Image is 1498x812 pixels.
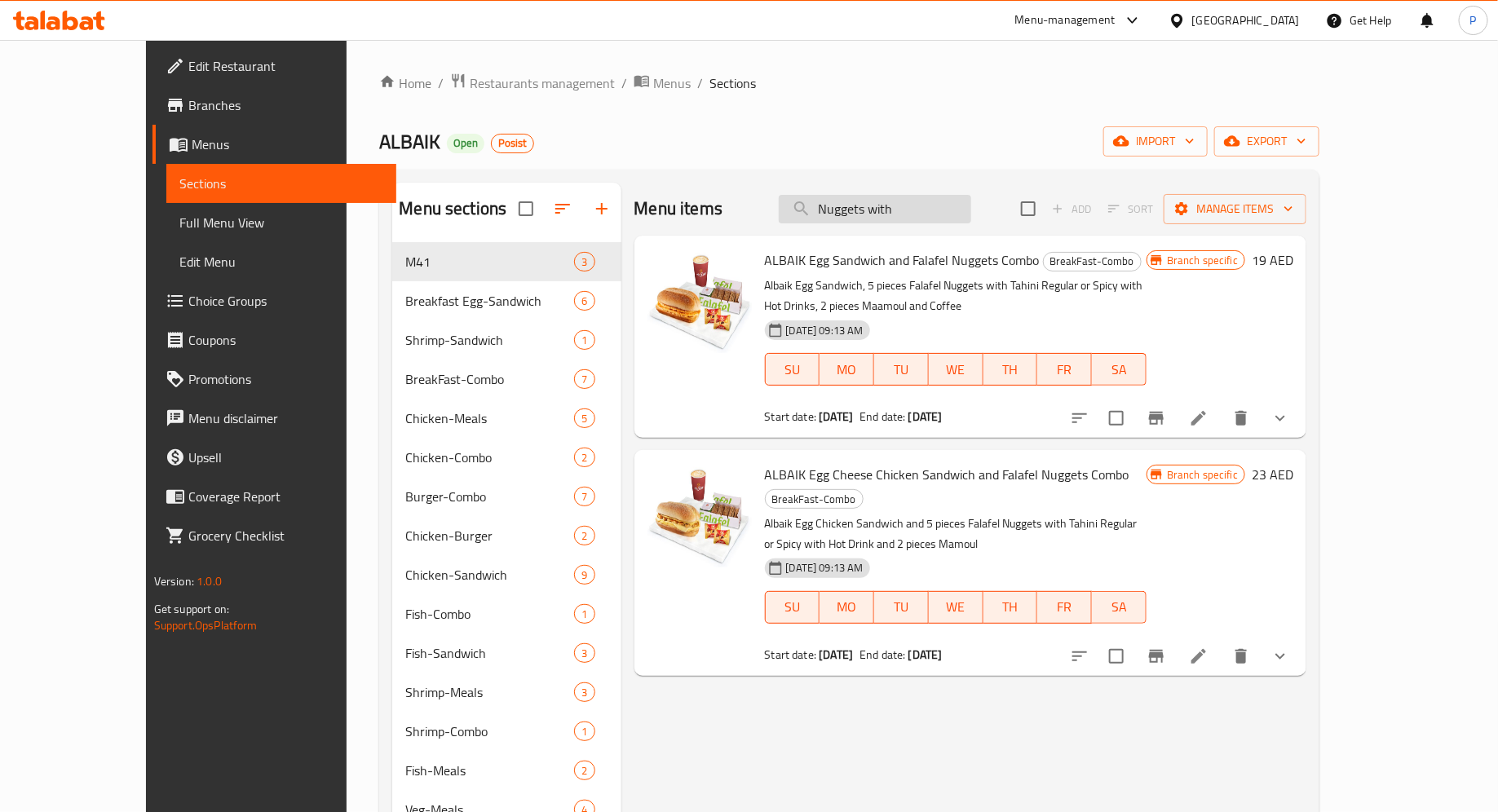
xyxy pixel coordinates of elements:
div: M41 [405,252,574,271]
li: / [438,73,444,93]
span: 1.0.0 [197,571,222,592]
a: Restaurants management [450,73,615,94]
span: 9 [575,567,594,583]
span: Chicken-Meals [405,408,574,428]
div: Chicken-Sandwich [405,565,574,585]
a: Sections [166,164,396,203]
button: MO [820,353,874,386]
span: TH [990,595,1032,619]
button: FR [1037,591,1092,624]
div: Shrimp-Sandwich1 [392,320,621,360]
div: items [574,565,594,585]
div: items [574,643,594,663]
li: / [621,73,627,93]
div: Breakfast Egg-Sandwich6 [392,281,621,320]
a: Full Menu View [166,203,396,242]
span: 6 [575,293,594,309]
span: Manage items [1177,199,1293,219]
div: items [574,722,594,741]
img: ALBAIK Egg Cheese Chicken Sandwich and Falafel Nuggets Combo [647,463,752,567]
button: delete [1222,399,1261,438]
span: 1 [575,724,594,739]
span: Shrimp-Meals [405,682,574,702]
button: SA [1092,353,1147,386]
span: SU [772,595,814,619]
button: WE [929,353,983,386]
div: items [574,604,594,624]
button: sort-choices [1060,637,1099,676]
div: items [574,761,594,780]
span: 2 [575,450,594,466]
span: Choice Groups [188,291,383,311]
div: Shrimp-Combo1 [392,712,621,751]
span: 2 [575,528,594,544]
span: Chicken-Burger [405,526,574,545]
span: 1 [575,607,594,622]
span: SA [1098,358,1140,382]
span: Breakfast Egg-Sandwich [405,291,574,311]
div: BreakFast-Combo [765,489,864,509]
input: search [779,195,971,223]
span: Menus [653,73,691,93]
span: Add item [1045,196,1098,222]
span: Select all sections [509,192,543,226]
span: Edit Menu [179,252,383,271]
span: SU [772,358,814,382]
div: BreakFast-Combo [1043,252,1142,271]
button: export [1214,126,1319,157]
div: Fish-Meals2 [392,751,621,790]
span: Promotions [188,369,383,389]
a: Coupons [152,320,396,360]
span: WE [935,358,977,382]
a: Edit menu item [1189,408,1209,428]
div: Shrimp-Meals3 [392,673,621,712]
span: import [1116,131,1195,152]
button: TU [874,353,929,386]
span: Sections [179,174,383,193]
span: Menus [192,135,383,154]
div: items [574,682,594,702]
div: items [574,330,594,350]
span: Fish-Meals [405,761,574,780]
button: delete [1222,637,1261,676]
a: Menus [152,125,396,164]
div: Chicken-Combo [405,448,574,467]
button: sort-choices [1060,399,1099,438]
span: BreakFast-Combo [1044,252,1141,271]
b: [DATE] [908,406,943,427]
span: Branch specific [1160,467,1244,483]
span: End date: [859,406,905,427]
span: SA [1098,595,1140,619]
span: P [1470,11,1477,29]
div: items [574,526,594,545]
span: Start date: [765,644,817,665]
span: export [1227,131,1306,152]
button: Branch-specific-item [1137,399,1176,438]
div: Chicken-Combo2 [392,438,621,477]
div: Fish-Sandwich3 [392,633,621,673]
span: 3 [575,254,594,270]
div: M413 [392,242,621,281]
div: Shrimp-Sandwich [405,330,574,350]
button: TH [983,591,1038,624]
span: Select to update [1099,639,1133,673]
div: [GEOGRAPHIC_DATA] [1192,11,1300,29]
span: Start date: [765,406,817,427]
span: Fish-Sandwich [405,643,574,663]
span: [DATE] 09:13 AM [780,323,870,338]
span: Shrimp-Combo [405,722,574,741]
div: items [574,448,594,467]
h2: Menu sections [399,196,506,221]
span: 7 [575,489,594,505]
span: TH [990,358,1032,382]
button: FR [1037,353,1092,386]
button: TU [874,591,929,624]
span: BreakFast-Combo [766,490,863,509]
span: Coverage Report [188,487,383,506]
div: items [574,369,594,389]
b: [DATE] [819,644,853,665]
